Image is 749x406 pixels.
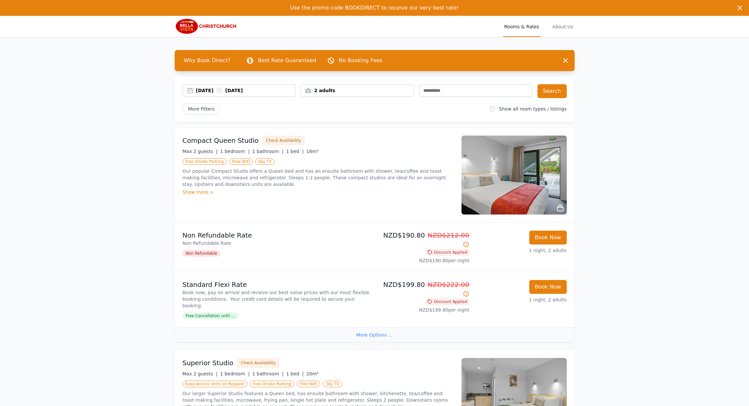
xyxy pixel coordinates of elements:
div: More Options ... [175,327,575,342]
p: NZD$199.80 [377,280,469,298]
span: Use the promo code BOOKDIRECT to receive our very best rate! [290,5,459,11]
span: 1 bathroom | [252,149,284,154]
p: Book now, pay on arrival and receive our best value prices with our most flexible booking conditi... [183,289,372,309]
span: Free WiFi [297,381,320,387]
span: 16m² [306,149,318,154]
span: NZD$212.00 [428,231,469,239]
span: Free Cancellation until ... [183,313,238,319]
span: Discount Applied [425,298,469,305]
p: NZD$190.80 [377,231,469,249]
span: Non Refundable [183,250,221,257]
p: 1 night, 2 adults [475,247,567,254]
button: Check Availability [262,136,305,145]
span: 1 bedroom | [220,149,250,154]
span: Sky TV [323,381,342,387]
div: 2 adults [301,87,413,94]
span: Free Onsite Parking [250,381,294,387]
a: About Us [551,16,574,37]
span: Easy-Access Units on Request [183,381,247,387]
label: Show all room types / listings [499,106,566,112]
span: 1 bedroom | [220,371,250,376]
p: Our popular Compact Studio offers a Queen bed and has an ensuite bathroom with shower, tea/coffee... [183,168,454,188]
h3: Superior Studio [183,358,234,368]
span: Sky TV [255,158,275,165]
p: Standard Flexi Rate [183,280,372,289]
span: Max 2 guests | [183,149,218,154]
p: No Booking Fees [339,57,383,64]
span: Max 2 guests | [183,371,218,376]
span: More Filters [183,103,220,114]
button: Search [537,84,567,98]
span: Free Onsite Parking [183,158,227,165]
button: Check Availability [237,358,279,368]
span: Free WiFi [229,158,253,165]
p: NZD$199.80 per night [377,307,469,313]
span: Discount Applied [425,249,469,256]
button: Book Now [529,231,567,244]
span: 1 bed | [286,371,304,376]
span: 20m² [306,371,318,376]
a: Rooms & Rates [503,16,540,37]
p: Non Refundable Rate [183,240,372,246]
h3: Compact Queen Studio [183,136,259,145]
p: NZD$190.80 per night [377,257,469,264]
p: 1 night, 2 adults [475,296,567,303]
p: Best Rate Guaranteed [258,57,316,64]
span: Why Book Direct? [179,54,236,67]
span: NZD$222.00 [428,281,469,289]
div: [DATE] [DATE] [196,87,295,94]
button: Book Now [529,280,567,294]
p: Non Refundable Rate [183,231,372,240]
img: Bella Vista Christchurch [175,18,238,34]
div: Show more > [183,189,454,195]
span: 1 bathroom | [252,371,284,376]
span: 1 bed | [286,149,304,154]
